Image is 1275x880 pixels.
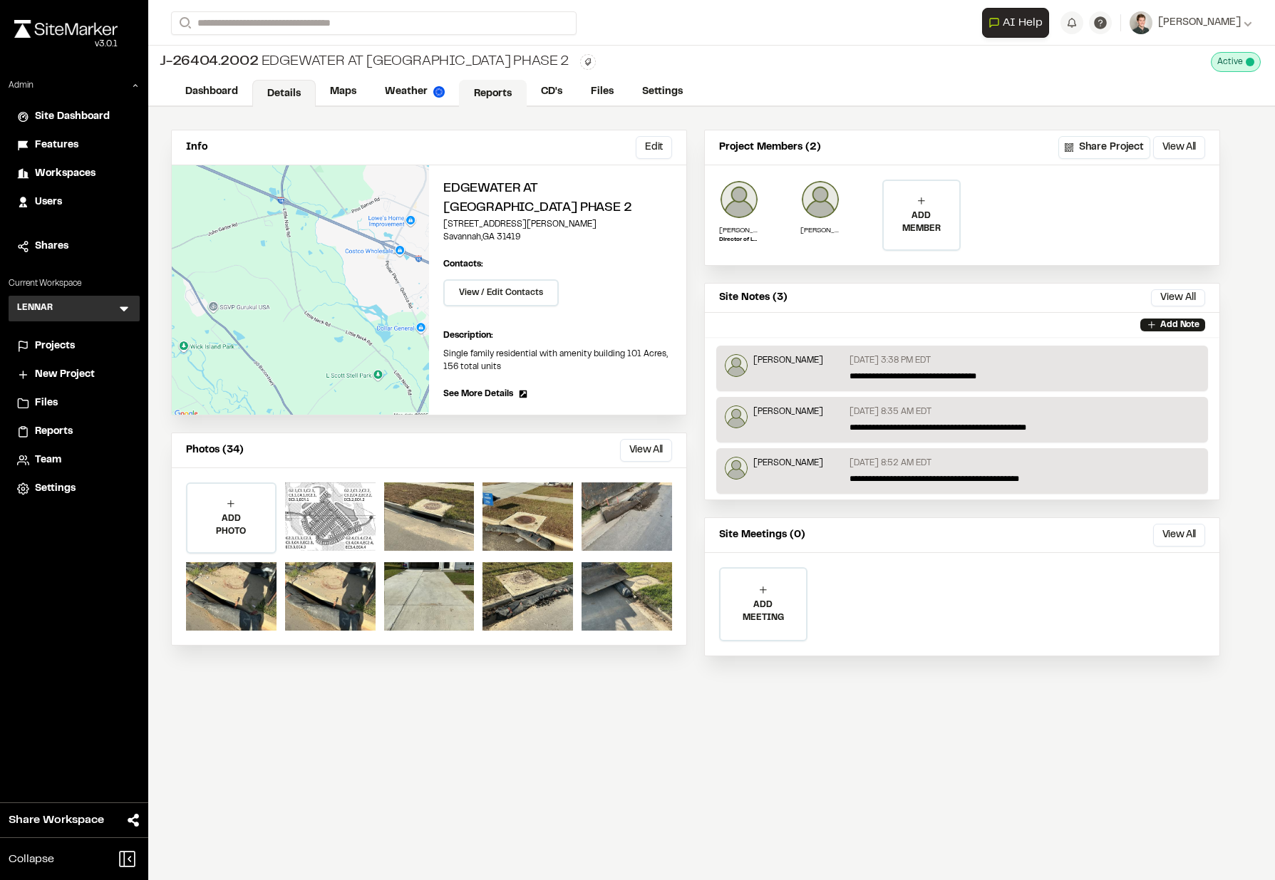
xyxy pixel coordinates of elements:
span: This project is active and counting against your active project count. [1246,58,1254,66]
p: ADD MEETING [721,599,806,624]
p: Single family residential with amenity building 101 Acres, 156 total units [443,348,672,373]
a: Workspaces [17,166,131,182]
img: Michael R Harrington [725,354,748,377]
span: Team [35,452,61,468]
a: Features [17,138,131,153]
button: Search [171,11,197,35]
button: View All [620,439,672,462]
span: J-26404.2002 [160,51,259,73]
p: Description: [443,329,672,342]
img: Michael R Harrington [725,457,748,480]
a: Site Dashboard [17,109,131,125]
p: Site Meetings (0) [719,527,805,543]
a: Users [17,195,131,210]
span: Files [35,395,58,411]
div: This project is active and counting against your active project count. [1211,52,1261,72]
p: ADD MEMBER [884,209,959,235]
p: [PERSON_NAME] [719,225,759,236]
a: New Project [17,367,131,383]
p: [DATE] 8:52 AM EDT [850,457,931,470]
a: Files [577,78,628,105]
p: Project Members (2) [719,140,821,155]
button: Edit Tags [580,54,596,70]
a: Maps [316,78,371,105]
span: See More Details [443,388,513,400]
p: ADD PHOTO [187,512,275,538]
a: Weather [371,78,459,105]
a: Files [17,395,131,411]
span: AI Help [1003,14,1043,31]
p: [DATE] 8:35 AM EDT [850,405,931,418]
p: Contacts: [443,258,483,271]
p: Site Notes (3) [719,290,788,306]
p: Director of Land [719,236,759,244]
img: Talon Wagenknecht [719,180,759,219]
button: View All [1153,524,1205,547]
a: Dashboard [171,78,252,105]
p: [PERSON_NAME] [753,457,823,470]
p: Photos (34) [186,442,244,458]
img: precipai.png [433,86,445,98]
p: [STREET_ADDRESS][PERSON_NAME] [443,218,672,231]
a: Shares [17,239,131,254]
span: Features [35,138,78,153]
button: [PERSON_NAME] [1130,11,1252,34]
img: Michael R Harrington [725,405,748,428]
button: Open AI Assistant [982,8,1049,38]
span: [PERSON_NAME] [1158,15,1241,31]
a: Settings [17,481,131,497]
img: User [1130,11,1152,34]
p: [PERSON_NAME] [753,354,823,367]
span: Site Dashboard [35,109,110,125]
h2: Edgewater At [GEOGRAPHIC_DATA] Phase 2 [443,180,672,218]
img: Michael R Harrington [800,180,840,219]
span: Settings [35,481,76,497]
a: Reports [459,80,527,107]
img: rebrand.png [14,20,118,38]
a: Settings [628,78,697,105]
div: Edgewater At [GEOGRAPHIC_DATA] Phase 2 [160,51,569,73]
p: [PERSON_NAME] [753,405,823,418]
a: Projects [17,338,131,354]
button: View All [1153,136,1205,159]
p: Add Note [1160,319,1199,331]
p: Info [186,140,207,155]
span: Collapse [9,851,54,868]
a: Team [17,452,131,468]
span: New Project [35,367,95,383]
p: Current Workspace [9,277,140,290]
button: View All [1151,289,1205,306]
a: Details [252,80,316,107]
div: Oh geez...please don't... [14,38,118,51]
p: [PERSON_NAME] [800,225,840,236]
a: CD's [527,78,577,105]
h3: LENNAR [17,301,53,316]
span: Users [35,195,62,210]
span: Shares [35,239,68,254]
span: Reports [35,424,73,440]
p: [DATE] 3:38 PM EDT [850,354,931,367]
p: Savannah , GA 31419 [443,231,672,244]
div: Open AI Assistant [982,8,1055,38]
button: View / Edit Contacts [443,279,559,306]
p: Admin [9,79,33,92]
a: Reports [17,424,131,440]
span: Share Workspace [9,812,104,829]
span: Active [1217,56,1243,68]
button: Share Project [1058,136,1150,159]
button: Edit [636,136,672,159]
span: Projects [35,338,75,354]
span: Workspaces [35,166,96,182]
